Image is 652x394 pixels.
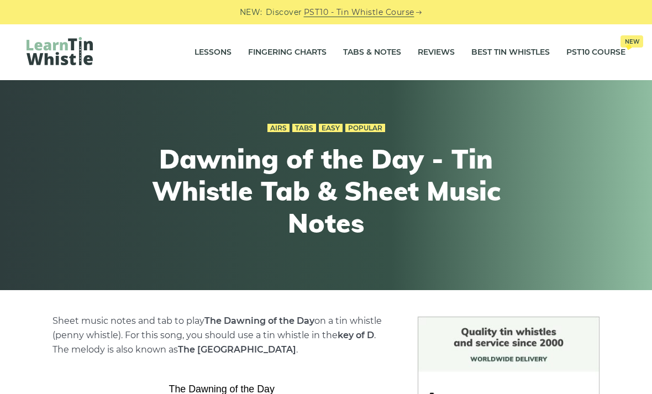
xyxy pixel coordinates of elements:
[343,39,401,66] a: Tabs & Notes
[178,344,296,355] strong: The [GEOGRAPHIC_DATA]
[123,143,529,239] h1: Dawning of the Day - Tin Whistle Tab & Sheet Music Notes
[319,124,343,133] a: Easy
[204,316,314,326] strong: The Dawning of the Day
[248,39,327,66] a: Fingering Charts
[194,39,232,66] a: Lessons
[471,39,550,66] a: Best Tin Whistles
[292,124,316,133] a: Tabs
[345,124,385,133] a: Popular
[267,124,290,133] a: Airs
[621,35,643,48] span: New
[27,37,93,65] img: LearnTinWhistle.com
[338,330,374,340] strong: key of D
[418,39,455,66] a: Reviews
[52,314,391,357] p: Sheet music notes and tab to play on a tin whistle (penny whistle). For this song, you should use...
[566,39,625,66] a: PST10 CourseNew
